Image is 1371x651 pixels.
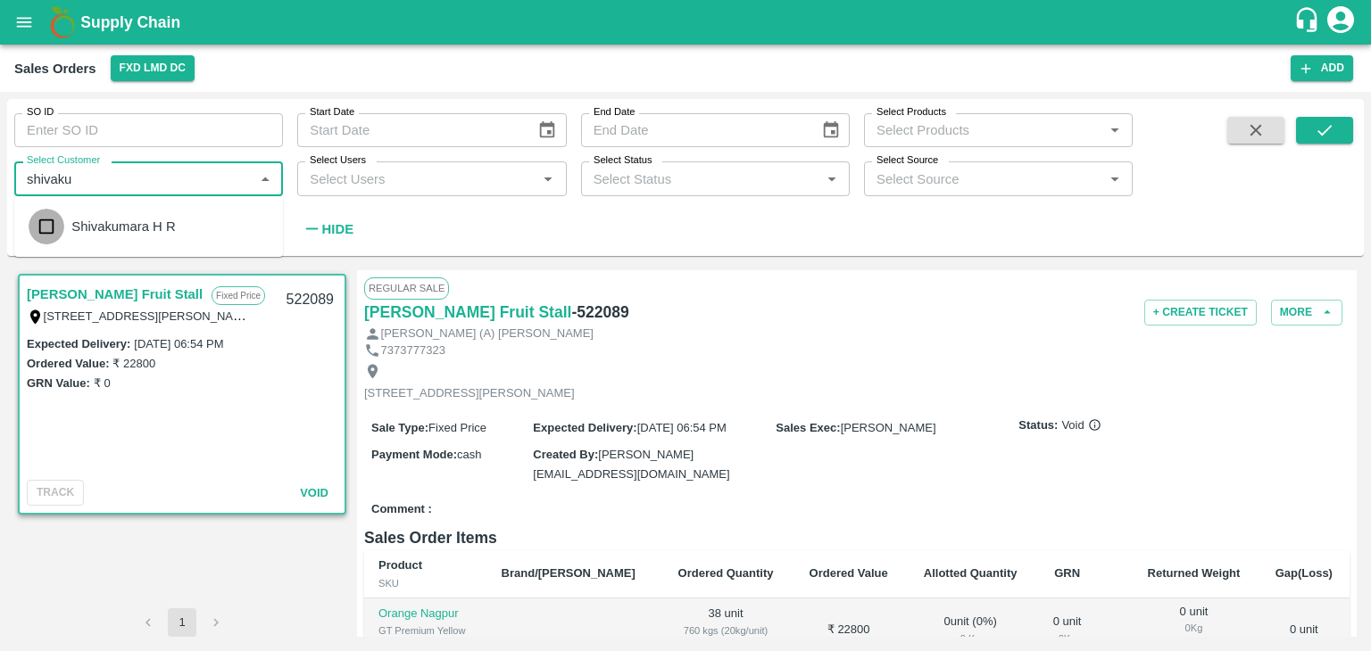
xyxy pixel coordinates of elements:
[776,421,840,434] label: Sales Exec :
[457,448,481,461] span: cash
[869,119,1098,142] input: Select Products
[814,113,848,147] button: Choose date
[94,376,111,390] label: ₹ 0
[364,385,575,402] p: [STREET_ADDRESS][PERSON_NAME]
[378,622,473,639] div: GT Premium Yellow
[131,608,233,637] nav: pagination navigation
[381,325,594,342] p: [PERSON_NAME] (A) [PERSON_NAME]
[364,300,571,325] a: [PERSON_NAME] Fruit Stall
[530,113,564,147] button: Choose date
[276,279,345,321] div: 522089
[371,448,457,461] label: Payment Mode :
[810,566,888,580] b: Ordered Value
[581,113,807,147] input: End Date
[536,168,560,191] button: Open
[1103,168,1126,191] button: Open
[14,57,96,80] div: Sales Orders
[212,286,265,305] p: Fixed Price
[378,575,473,591] div: SKU
[322,222,353,236] strong: Hide
[1050,614,1085,647] div: 0 unit
[45,4,80,40] img: logo
[1271,300,1342,325] button: More
[1061,417,1101,434] span: Void
[1148,566,1241,580] b: Returned Weight
[378,558,422,572] b: Product
[869,167,1098,190] input: Select Source
[637,421,727,434] span: [DATE] 06:54 PM
[310,105,354,119] label: Start Date
[303,167,531,190] input: Select Users
[428,421,486,434] span: Fixed Price
[27,357,109,370] label: Ordered Value:
[841,421,936,434] span: [PERSON_NAME]
[924,566,1018,580] b: Allotted Quantity
[1144,300,1257,325] button: + Create Ticket
[674,622,777,639] div: 760 kgs (20kg/unit)
[44,309,254,323] label: [STREET_ADDRESS][PERSON_NAME]
[297,214,358,244] button: Hide
[1103,119,1126,142] button: Open
[920,614,1021,647] div: 0 unit ( 0 %)
[27,283,203,306] a: [PERSON_NAME] Fruit Stall
[920,630,1021,647] div: 0 Kg
[27,337,130,350] label: Expected Delivery :
[1143,620,1243,636] div: 0 Kg
[297,113,523,147] input: Start Date
[111,55,195,81] button: Select DC
[310,153,366,168] label: Select Users
[168,608,196,637] button: page 1
[1293,6,1325,38] div: customer-support
[533,448,598,461] label: Created By :
[378,606,473,622] p: Orange Nagpur
[134,337,223,350] label: [DATE] 06:54 PM
[371,501,432,518] label: Comment :
[71,217,175,236] div: Shivakumara H R
[1054,566,1080,580] b: GRN
[820,168,843,191] button: Open
[381,342,445,359] p: 7373777323
[364,277,449,299] span: Regular Sale
[1325,4,1357,41] div: account of current user
[27,153,100,168] label: Select Customer
[112,357,155,370] label: ₹ 22800
[1050,630,1085,647] div: 0 Kg
[594,105,635,119] label: End Date
[1291,55,1353,81] button: Add
[502,566,636,580] b: Brand/[PERSON_NAME]
[571,300,628,325] h6: - 522089
[27,105,54,119] label: SO ID
[594,153,652,168] label: Select Status
[253,168,277,191] button: Close
[80,13,180,31] b: Supply Chain
[1275,566,1333,580] b: Gap(Loss)
[678,566,774,580] b: Ordered Quantity
[27,376,90,390] label: GRN Value:
[533,448,729,481] span: [PERSON_NAME][EMAIL_ADDRESS][DOMAIN_NAME]
[877,105,946,119] label: Select Products
[586,167,815,190] input: Select Status
[1018,417,1058,434] label: Status:
[80,10,1293,35] a: Supply Chain
[20,167,248,190] input: Select Customer
[371,421,428,434] label: Sale Type :
[14,113,283,147] input: Enter SO ID
[4,2,45,43] button: open drawer
[300,486,328,499] span: Void
[877,153,938,168] label: Select Source
[533,421,636,434] label: Expected Delivery :
[364,525,1350,550] h6: Sales Order Items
